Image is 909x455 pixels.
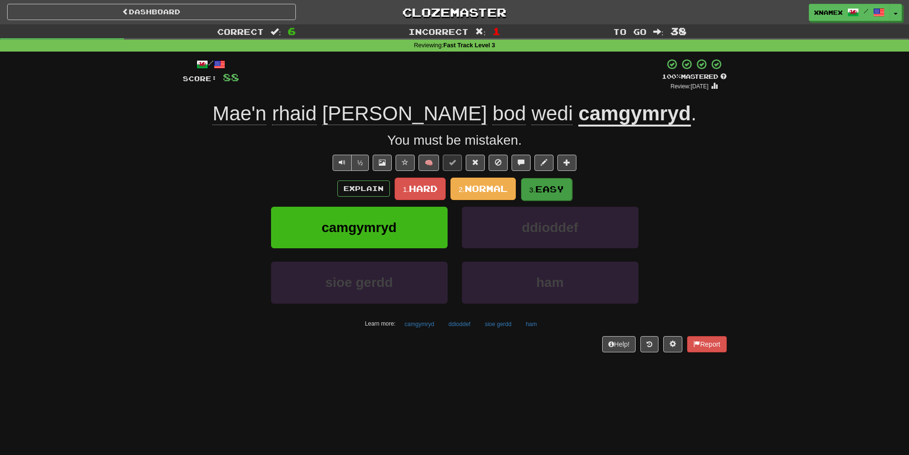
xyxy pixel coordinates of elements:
strong: Fast Track Level 3 [443,42,495,49]
button: Report [687,336,726,352]
button: Show image (alt+x) [373,155,392,171]
button: camgymryd [271,207,448,248]
button: 🧠 [418,155,439,171]
span: : [475,28,486,36]
small: 3. [529,186,535,194]
span: . [691,102,697,125]
span: Mae'n [212,102,266,125]
button: camgymryd [399,317,439,331]
span: To go [613,27,647,36]
small: Review: [DATE] [670,83,709,90]
span: ddioddef [522,220,578,235]
button: Explain [337,180,390,197]
span: xNamex [814,8,843,17]
div: You must be mistaken. [183,131,727,150]
button: sioe gerdd [271,262,448,303]
button: ½ [351,155,369,171]
span: 1 [492,25,501,37]
span: : [653,28,664,36]
button: Edit sentence (alt+d) [534,155,554,171]
button: sioe gerdd [480,317,517,331]
span: ham [536,275,564,290]
button: ham [521,317,542,331]
div: Text-to-speech controls [331,155,369,171]
span: / [864,8,868,14]
span: 88 [223,71,239,83]
span: [PERSON_NAME] [322,102,487,125]
button: 1.Hard [395,178,446,200]
small: 2. [459,185,465,193]
span: 6 [288,25,296,37]
button: Discuss sentence (alt+u) [512,155,531,171]
a: Clozemaster [310,4,599,21]
span: Easy [535,184,564,194]
button: Add to collection (alt+a) [557,155,576,171]
button: ddioddef [443,317,476,331]
button: Round history (alt+y) [640,336,658,352]
a: xNamex / [809,4,890,21]
a: Dashboard [7,4,296,20]
span: Hard [409,183,438,194]
span: camgymryd [322,220,397,235]
button: Help! [602,336,636,352]
button: ddioddef [462,207,638,248]
button: 3.Easy [521,178,572,201]
span: bod [492,102,526,125]
span: 38 [670,25,687,37]
span: wedi [532,102,573,125]
span: Incorrect [408,27,469,36]
span: : [271,28,281,36]
span: rhaid [272,102,316,125]
button: Reset to 0% Mastered (alt+r) [466,155,485,171]
button: ham [462,262,638,303]
span: Score: [183,74,217,83]
small: Learn more: [365,320,396,327]
button: 2.Normal [450,178,516,200]
span: sioe gerdd [325,275,393,290]
button: Set this sentence to 100% Mastered (alt+m) [443,155,462,171]
small: 1. [403,185,409,193]
span: 100 % [662,73,681,80]
u: camgymryd [578,102,691,127]
div: / [183,58,239,70]
button: Favorite sentence (alt+f) [396,155,415,171]
div: Mastered [662,73,727,81]
button: Play sentence audio (ctl+space) [333,155,352,171]
button: Ignore sentence (alt+i) [489,155,508,171]
span: Normal [465,183,508,194]
span: Correct [217,27,264,36]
